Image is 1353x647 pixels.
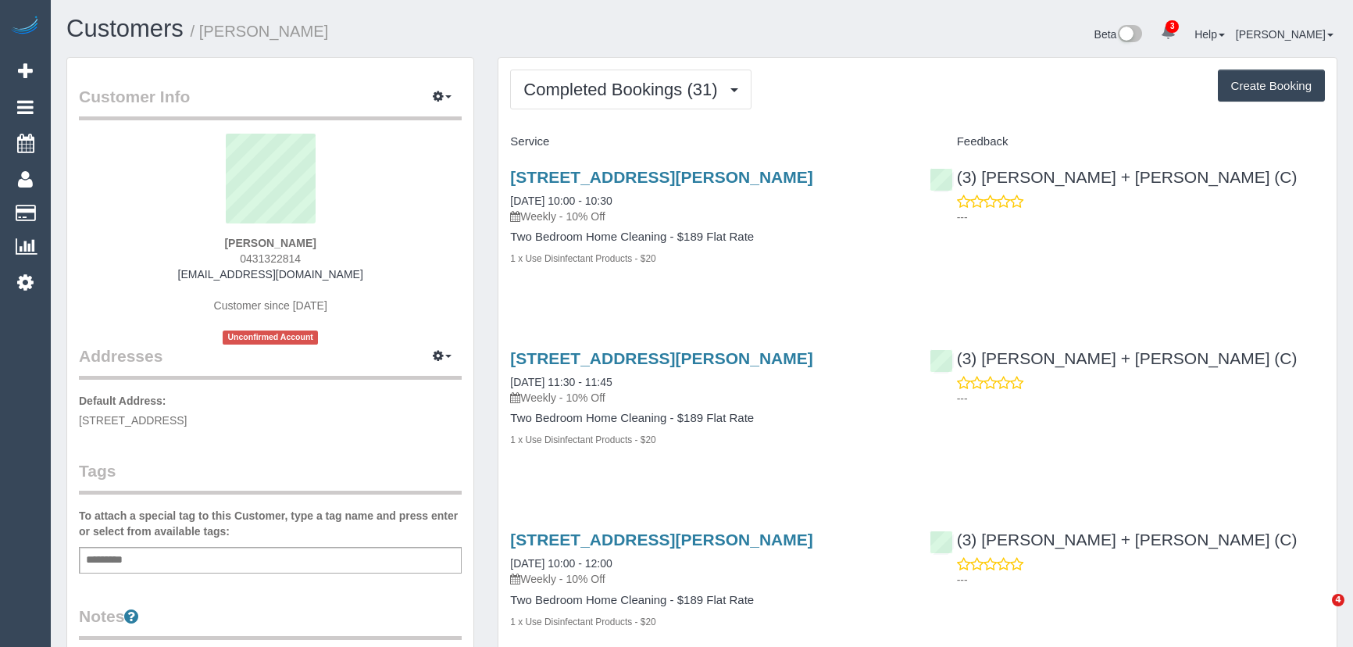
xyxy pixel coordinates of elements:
h4: Service [510,135,905,148]
a: [DATE] 10:00 - 10:30 [510,195,612,207]
a: [PERSON_NAME] [1236,28,1333,41]
legend: Customer Info [79,85,462,120]
span: [STREET_ADDRESS] [79,414,187,427]
a: Help [1194,28,1225,41]
img: New interface [1116,25,1142,45]
button: Completed Bookings (31) [510,70,751,109]
legend: Tags [79,459,462,495]
strong: [PERSON_NAME] [224,237,316,249]
p: --- [957,391,1325,406]
span: 3 [1166,20,1179,33]
h4: Two Bedroom Home Cleaning - $189 Flat Rate [510,231,905,244]
p: --- [957,209,1325,225]
button: Create Booking [1218,70,1325,102]
span: 0431322814 [240,252,301,265]
a: Beta [1094,28,1143,41]
a: (3) [PERSON_NAME] + [PERSON_NAME] (C) [930,168,1298,186]
label: To attach a special tag to this Customer, type a tag name and press enter or select from availabl... [79,508,462,539]
small: / [PERSON_NAME] [191,23,329,40]
legend: Notes [79,605,462,640]
p: Weekly - 10% Off [510,571,905,587]
span: Completed Bookings (31) [523,80,725,99]
a: [STREET_ADDRESS][PERSON_NAME] [510,531,812,549]
img: Automaid Logo [9,16,41,38]
small: 1 x Use Disinfectant Products - $20 [510,253,655,264]
a: [DATE] 11:30 - 11:45 [510,376,612,388]
span: Customer since [DATE] [214,299,327,312]
a: [STREET_ADDRESS][PERSON_NAME] [510,349,812,367]
h4: Feedback [930,135,1325,148]
a: [DATE] 10:00 - 12:00 [510,557,612,570]
a: 3 [1153,16,1183,50]
h4: Two Bedroom Home Cleaning - $189 Flat Rate [510,594,905,607]
small: 1 x Use Disinfectant Products - $20 [510,434,655,445]
span: Unconfirmed Account [223,331,318,344]
a: Customers [66,15,184,42]
span: 4 [1332,594,1344,606]
p: Weekly - 10% Off [510,209,905,224]
a: (3) [PERSON_NAME] + [PERSON_NAME] (C) [930,349,1298,367]
label: Default Address: [79,393,166,409]
p: --- [957,572,1325,588]
a: [EMAIL_ADDRESS][DOMAIN_NAME] [178,268,363,281]
h4: Two Bedroom Home Cleaning - $189 Flat Rate [510,412,905,425]
p: Weekly - 10% Off [510,390,905,406]
small: 1 x Use Disinfectant Products - $20 [510,617,655,627]
a: (3) [PERSON_NAME] + [PERSON_NAME] (C) [930,531,1298,549]
iframe: Intercom live chat [1300,594,1337,631]
a: [STREET_ADDRESS][PERSON_NAME] [510,168,812,186]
